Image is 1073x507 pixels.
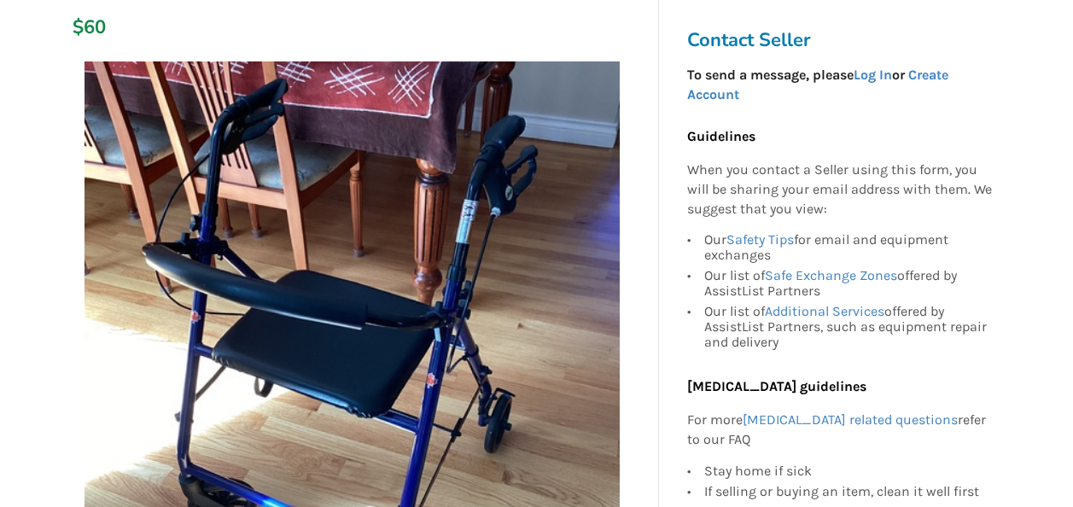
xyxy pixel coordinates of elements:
a: Safety Tips [726,231,793,248]
b: [MEDICAL_DATA] guidelines [686,378,866,394]
div: Stay home if sick [703,463,992,481]
strong: To send a message, please or [686,67,948,102]
div: $60 [73,15,82,39]
p: For more refer to our FAQ [686,411,992,450]
a: Safe Exchange Zones [764,267,896,283]
p: When you contact a Seller using this form, you will be sharing your email address with them. We s... [686,160,992,219]
a: Additional Services [764,303,883,319]
div: If selling or buying an item, clean it well first [703,481,992,502]
h3: Contact Seller [686,28,1000,52]
div: Our for email and equipment exchanges [703,232,992,265]
div: Our list of offered by AssistList Partners [703,265,992,301]
a: [MEDICAL_DATA] related questions [742,411,957,428]
a: Log In [853,67,891,83]
b: Guidelines [686,128,755,144]
div: Our list of offered by AssistList Partners, such as equipment repair and delivery [703,301,992,350]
